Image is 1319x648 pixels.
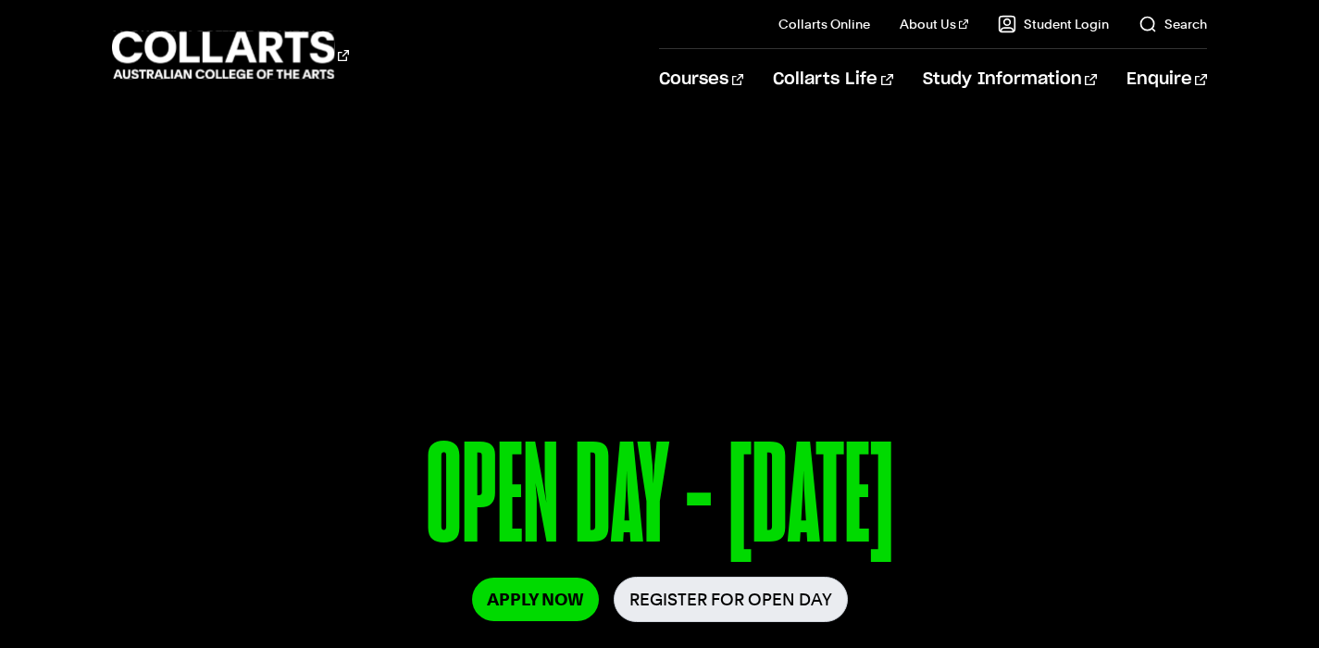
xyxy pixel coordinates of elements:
[773,49,892,110] a: Collarts Life
[472,578,599,621] a: Apply Now
[778,15,870,33] a: Collarts Online
[112,424,1207,577] p: OPEN DAY - [DATE]
[659,49,743,110] a: Courses
[112,29,349,81] div: Go to homepage
[998,15,1109,33] a: Student Login
[614,577,848,622] a: Register for Open Day
[1126,49,1207,110] a: Enquire
[923,49,1097,110] a: Study Information
[1139,15,1207,33] a: Search
[900,15,968,33] a: About Us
